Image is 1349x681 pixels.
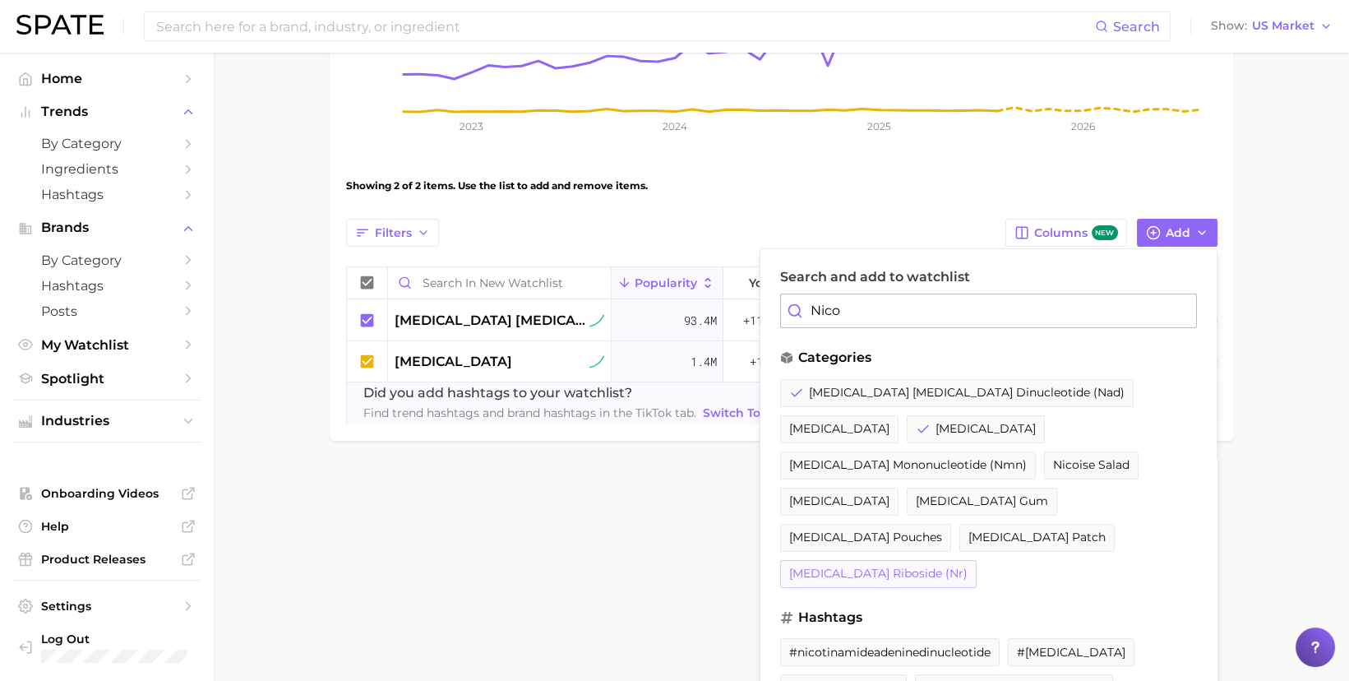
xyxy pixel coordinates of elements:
span: by Category [41,136,173,151]
button: [MEDICAL_DATA] gum [907,488,1057,516]
span: [MEDICAL_DATA] [936,422,1036,436]
button: [MEDICAL_DATA] [780,415,899,443]
button: Filters [346,219,439,247]
span: Switch to TikTok [703,406,802,420]
a: Home [13,66,201,91]
a: Posts [13,299,201,324]
span: [MEDICAL_DATA] [395,352,512,372]
a: Help [13,514,201,539]
span: +118.1% [743,311,789,331]
span: +10.1% [750,352,789,372]
span: 93.4m [684,311,717,331]
span: [MEDICAL_DATA] mononucleotide (nmn) [789,458,1027,472]
span: Hashtags [41,278,173,294]
span: [MEDICAL_DATA] gum [916,494,1048,508]
a: Onboarding Videos [13,481,201,506]
button: [MEDICAL_DATA] patch [959,524,1115,552]
a: Hashtags [13,273,201,299]
span: Brands [41,220,173,235]
button: Brands [13,215,201,240]
span: YoY [749,276,769,290]
input: Search here for a brand, industry, or ingredient [155,12,1095,40]
img: sustained riser [589,313,604,328]
button: [MEDICAL_DATA] [MEDICAL_DATA] dinucleotide (nad)sustained riser93.4m+118.1%-4.6%-7.6%23.0%66.0%11.0% [347,300,1268,341]
button: [MEDICAL_DATA] pouches [780,524,951,552]
button: Columnsnew [1005,219,1126,247]
button: Trends [13,100,201,124]
button: [MEDICAL_DATA]sustained riser1.4m+10.1%-4.1%-43.0%46.9%47.0%6.2% [347,341,1268,382]
button: nicoise salad [1044,452,1139,479]
button: ShowUS Market [1207,16,1337,37]
img: SPATE [16,15,104,35]
a: Log out. Currently logged in with e-mail smiller@simplygoodfoodsco.com. [13,627,201,668]
span: Did you add hashtags to your watchlist? [363,383,805,403]
a: Settings [13,594,201,618]
a: Hashtags [13,182,201,207]
div: nicotinamide adenine dinucleotide (nad) [388,300,612,341]
a: Spotlight [13,366,201,391]
span: Add [1166,226,1190,240]
span: Log Out [41,632,210,646]
span: new [1092,225,1118,241]
div: Showing 2 of 2 items. Use the list to add and remove items. [346,163,1217,209]
span: Columns [1034,225,1117,241]
span: Popularity [635,276,697,290]
button: [MEDICAL_DATA] [907,415,1045,443]
span: nicoise salad [1053,458,1130,472]
span: US Market [1252,21,1314,30]
span: by Category [41,252,173,268]
button: Industries [13,409,201,433]
span: #nicotinamideadeninedinucleotide [789,646,991,660]
a: by Category [13,131,201,156]
span: Help [41,519,173,534]
input: Search in New Watchlist [388,267,611,299]
span: hashtags [798,608,862,628]
tspan: 2026 [1070,120,1094,132]
span: [MEDICAL_DATA] [MEDICAL_DATA] dinucleotide (nad) [809,386,1125,400]
span: Settings [41,599,173,614]
button: Popularity [612,267,723,299]
span: [MEDICAL_DATA] [789,422,889,436]
span: Home [41,71,173,86]
tspan: 2023 [460,120,483,132]
span: [MEDICAL_DATA] pouches [789,530,942,544]
span: Trends [41,104,173,119]
span: My Watchlist [41,337,173,353]
span: [MEDICAL_DATA] [MEDICAL_DATA] dinucleotide (nad) [395,311,586,331]
span: [MEDICAL_DATA] [789,494,889,508]
span: Filters [375,226,412,240]
span: 1.4m [691,352,717,372]
a: Product Releases [13,547,201,572]
tspan: 2024 [663,120,687,132]
span: Find trend hashtags and brand hashtags in the TikTok tab. [363,403,805,424]
span: Product Releases [41,552,173,567]
span: Search [1113,19,1160,35]
img: sustained riser [589,354,604,369]
span: Onboarding Videos [41,486,173,501]
button: [MEDICAL_DATA] riboside (nr) [780,560,977,588]
a: My Watchlist [13,332,201,358]
span: categories [798,348,871,368]
button: [MEDICAL_DATA] mononucleotide (nmn) [780,452,1036,479]
a: by Category [13,248,201,273]
label: Search and add to watchlist [780,269,1197,285]
tspan: 2025 [867,120,891,132]
button: [MEDICAL_DATA] [MEDICAL_DATA] dinucleotide (nad) [780,379,1134,407]
button: #nicotinamideadeninedinucleotide [780,638,1000,666]
button: [MEDICAL_DATA] [780,488,899,516]
span: Spotlight [41,371,173,387]
span: [MEDICAL_DATA] riboside (nr) [789,567,968,581]
span: Posts [41,303,173,319]
span: Industries [41,414,173,429]
button: YoY [723,267,796,299]
button: Add [1137,219,1217,247]
button: #[MEDICAL_DATA] [1008,638,1134,666]
a: Switch to TikTok [700,403,805,424]
span: Hashtags [41,187,173,202]
span: [MEDICAL_DATA] patch [968,530,1106,544]
a: Ingredients [13,156,201,182]
span: Show [1211,21,1247,30]
span: Ingredients [41,161,173,177]
span: #[MEDICAL_DATA] [1017,646,1125,660]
